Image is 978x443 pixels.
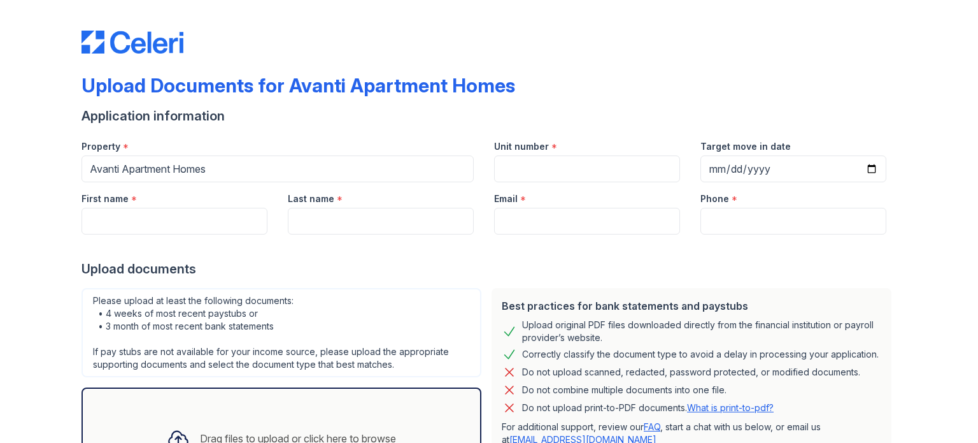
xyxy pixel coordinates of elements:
[81,288,481,377] div: Please upload at least the following documents: • 4 weeks of most recent paystubs or • 3 month of...
[522,382,726,398] div: Do not combine multiple documents into one file.
[687,402,774,413] a: What is print-to-pdf?
[502,298,881,314] div: Best practices for bank statements and paystubs
[81,260,896,278] div: Upload documents
[522,402,774,414] p: Do not upload print-to-PDF documents.
[81,107,896,125] div: Application information
[494,140,549,153] label: Unit number
[81,140,120,153] label: Property
[700,140,791,153] label: Target move in date
[81,31,183,54] img: CE_Logo_Blue-a8612792a0a2168367f1c8372b55b34899dd931a85d93a1a3d3e32e68fde9ad4.png
[700,192,729,205] label: Phone
[288,192,334,205] label: Last name
[522,347,879,362] div: Correctly classify the document type to avoid a delay in processing your application.
[81,192,129,205] label: First name
[644,421,660,432] a: FAQ
[522,365,860,380] div: Do not upload scanned, redacted, password protected, or modified documents.
[494,192,518,205] label: Email
[522,319,881,344] div: Upload original PDF files downloaded directly from the financial institution or payroll provider’...
[81,74,515,97] div: Upload Documents for Avanti Apartment Homes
